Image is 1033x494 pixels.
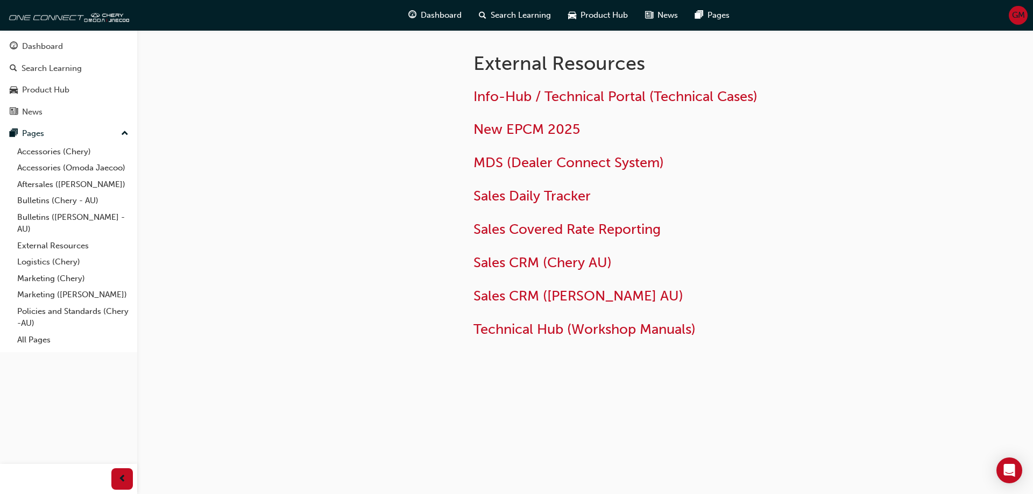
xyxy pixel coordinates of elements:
span: news-icon [10,108,18,117]
a: pages-iconPages [687,4,738,26]
span: prev-icon [118,472,126,486]
a: Accessories (Chery) [13,144,133,160]
a: Search Learning [4,59,133,78]
a: Bulletins (Chery - AU) [13,192,133,209]
a: Marketing ([PERSON_NAME]) [13,287,133,303]
span: News [657,9,678,22]
a: Bulletins ([PERSON_NAME] - AU) [13,209,133,238]
a: MDS (Dealer Connect System) [473,154,664,171]
a: Sales Covered Rate Reporting [473,221,661,238]
span: search-icon [10,64,17,74]
a: Aftersales ([PERSON_NAME]) [13,176,133,193]
a: Marketing (Chery) [13,270,133,287]
span: car-icon [10,85,18,95]
a: Policies and Standards (Chery -AU) [13,303,133,332]
a: Info-Hub / Technical Portal (Technical Cases) [473,88,758,105]
div: Open Intercom Messenger [996,457,1022,483]
a: Logistics (Chery) [13,254,133,270]
h1: External Resources [473,52,826,75]
span: pages-icon [10,129,18,139]
div: Dashboard [22,40,63,53]
a: External Resources [13,238,133,254]
div: Pages [22,127,44,140]
a: car-iconProduct Hub [560,4,636,26]
a: News [4,102,133,122]
a: news-iconNews [636,4,687,26]
button: DashboardSearch LearningProduct HubNews [4,34,133,124]
a: All Pages [13,332,133,348]
button: Pages [4,124,133,144]
a: Accessories (Omoda Jaecoo) [13,160,133,176]
span: car-icon [568,9,576,22]
span: guage-icon [10,42,18,52]
div: News [22,106,43,118]
a: Dashboard [4,37,133,56]
a: guage-iconDashboard [400,4,470,26]
span: Search Learning [491,9,551,22]
span: up-icon [121,127,129,141]
span: Product Hub [581,9,628,22]
span: Dashboard [421,9,462,22]
a: Product Hub [4,80,133,100]
span: Pages [707,9,730,22]
a: search-iconSearch Learning [470,4,560,26]
span: search-icon [479,9,486,22]
span: guage-icon [408,9,416,22]
a: Sales Daily Tracker [473,188,591,204]
a: Sales CRM (Chery AU) [473,254,612,271]
div: Search Learning [22,62,82,75]
button: GM [1009,6,1028,25]
img: oneconnect [5,4,129,26]
a: New EPCM 2025 [473,121,580,138]
span: news-icon [645,9,653,22]
a: Technical Hub (Workshop Manuals) [473,321,696,338]
span: pages-icon [695,9,703,22]
span: GM [1012,9,1025,22]
div: Product Hub [22,84,69,96]
a: Sales CRM ([PERSON_NAME] AU) [473,288,683,304]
